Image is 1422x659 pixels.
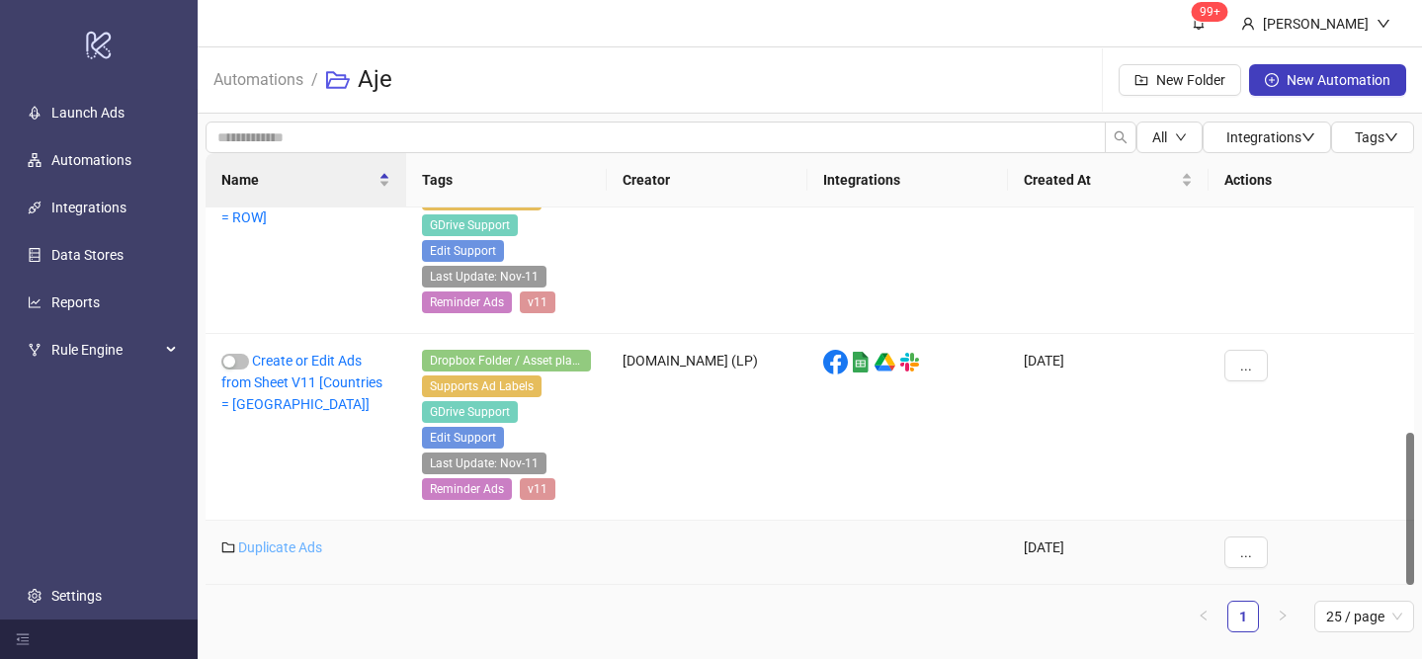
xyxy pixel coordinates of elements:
[422,478,512,500] span: Reminder Ads
[1008,153,1209,207] th: Created At
[1267,601,1298,632] li: Next Page
[422,453,546,474] span: Last Update: Nov-11
[1255,13,1377,35] div: [PERSON_NAME]
[520,478,555,500] span: v11
[358,64,392,96] h3: Aje
[1265,73,1279,87] span: plus-circle
[1156,72,1225,88] span: New Folder
[311,48,318,112] li: /
[1192,16,1206,30] span: bell
[406,153,607,207] th: Tags
[1240,358,1252,373] span: ...
[1326,602,1402,631] span: 25 / page
[1287,72,1390,88] span: New Automation
[51,330,160,370] span: Rule Engine
[422,427,504,449] span: Edit Support
[1192,2,1228,22] sup: 1559
[1008,521,1209,585] div: [DATE]
[1377,17,1390,31] span: down
[221,169,375,191] span: Name
[1188,601,1219,632] li: Previous Page
[326,68,350,92] span: folder-open
[51,247,124,263] a: Data Stores
[1240,544,1252,560] span: ...
[422,350,591,371] span: Dropbox Folder / Asset placement detection
[28,343,42,357] span: fork
[1114,130,1128,144] span: search
[520,291,555,313] span: v11
[1314,601,1414,632] div: Page Size
[1198,610,1210,621] span: left
[422,214,518,236] span: GDrive Support
[51,588,102,604] a: Settings
[1384,130,1398,144] span: down
[1119,64,1241,96] button: New Folder
[221,353,382,412] a: Create or Edit Ads from Sheet V11 [Countries = [GEOGRAPHIC_DATA]]
[1175,131,1187,143] span: down
[16,632,30,646] span: menu-fold
[422,401,518,423] span: GDrive Support
[422,240,504,262] span: Edit Support
[1136,122,1203,153] button: Alldown
[51,200,126,215] a: Integrations
[607,334,807,521] div: [DOMAIN_NAME] (LP)
[1188,601,1219,632] button: left
[422,375,542,397] span: Supports Ad Labels
[51,105,125,121] a: Launch Ads
[422,266,546,288] span: Last Update: Nov-11
[1241,17,1255,31] span: user
[1008,147,1209,334] div: [DATE]
[209,67,307,89] a: Automations
[607,147,807,334] div: [DOMAIN_NAME] (LP)
[1224,536,1268,568] button: ...
[807,153,1008,207] th: Integrations
[1134,73,1148,87] span: folder-add
[1301,130,1315,144] span: down
[1209,153,1414,207] th: Actions
[1152,129,1167,145] span: All
[1355,129,1398,145] span: Tags
[1203,122,1331,153] button: Integrationsdown
[51,152,131,168] a: Automations
[1331,122,1414,153] button: Tagsdown
[1226,129,1315,145] span: Integrations
[1224,350,1268,381] button: ...
[607,153,807,207] th: Creator
[1249,64,1406,96] button: New Automation
[1267,601,1298,632] button: right
[1228,602,1258,631] a: 1
[51,294,100,310] a: Reports
[1024,169,1177,191] span: Created At
[238,539,322,555] a: Duplicate Ads
[1277,610,1289,621] span: right
[1227,601,1259,632] li: 1
[1008,334,1209,521] div: [DATE]
[221,540,235,554] span: folder
[422,291,512,313] span: Reminder Ads
[206,153,406,207] th: Name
